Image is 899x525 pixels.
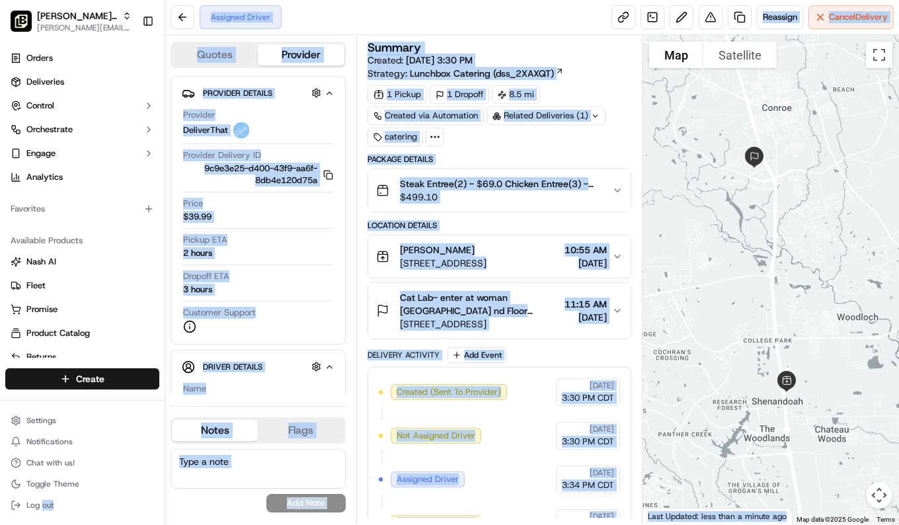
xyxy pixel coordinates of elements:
a: Lunchbox Catering (dss_2XAXQT) [410,67,564,80]
span: Nash AI [26,256,56,268]
a: Analytics [5,167,159,188]
button: Steak Entree(2) - $69.0 Chicken Entree(3) - $59.0 Chicken Egg Rolls(2) - $39.99 Gallon Mandarin T... [368,169,631,212]
button: Reassign [757,5,803,29]
img: Nash [13,13,40,40]
a: Promise [11,303,154,315]
span: [DATE] [590,511,614,522]
button: Add Event [448,347,506,363]
span: Provider Details [203,88,272,99]
a: Open this area in Google Maps (opens a new window) [646,507,689,524]
a: Nash AI [11,256,154,268]
button: Nash AI [5,251,159,272]
span: $39.99 [183,211,212,223]
button: Provider [258,44,344,65]
a: Terms (opens in new tab) [877,516,895,523]
div: Available Products [5,230,159,251]
span: DeliverThat [183,124,228,136]
div: 💻 [112,193,122,204]
span: Control [26,100,54,112]
button: Provider Details [182,82,334,104]
button: 9c9e3e25-d400-43f9-aa6f-8db4e120d75a [183,163,333,186]
span: [DATE] [590,380,614,391]
p: Welcome 👋 [13,53,241,74]
img: Pei Wei Parent Org [11,11,32,32]
button: Fleet [5,275,159,296]
span: [DATE] 3:30 PM [406,54,473,66]
button: Settings [5,411,159,430]
button: Quotes [172,44,258,65]
button: [PERSON_NAME] Parent Org [37,9,117,22]
div: Last Updated: less than a minute ago [643,508,793,524]
button: Show street map [649,42,703,68]
span: 3:30 PM CDT [562,392,614,404]
button: Notifications [5,432,159,451]
div: Favorites [5,198,159,220]
a: Orders [5,48,159,69]
img: 1736555255976-a54dd68f-1ca7-489b-9aae-adbdc363a1c4 [13,126,37,150]
div: 📗 [13,193,24,204]
span: Assigned Driver [397,473,459,485]
span: Cat Lab- enter at woman [GEOGRAPHIC_DATA] nd Floor [PERSON_NAME] [400,291,559,317]
span: [STREET_ADDRESS] [400,257,487,270]
button: Start new chat [225,130,241,146]
span: Returns [26,351,56,363]
a: Returns [11,351,154,363]
button: Chat with us! [5,454,159,472]
button: Product Catalog [5,323,159,344]
div: 1 Pickup [368,85,427,104]
button: Driver Details [182,356,334,378]
span: Orchestrate [26,124,73,136]
div: Related Deliveries (1) [487,106,606,125]
span: Created (Sent To Provider) [397,386,501,398]
div: Strategy: [368,67,564,80]
button: Toggle Theme [5,475,159,493]
a: Created via Automation [368,106,484,125]
div: 3 hours [183,284,212,296]
span: Pylon [132,224,160,234]
span: Orders [26,52,53,64]
span: Create [76,372,104,385]
img: profile_deliverthat_partner.png [233,122,249,138]
button: Engage [5,143,159,164]
span: Notifications [26,436,73,447]
span: Not Assigned Driver [397,430,475,442]
a: 💻API Documentation [106,186,217,210]
span: Log out [26,500,54,510]
span: Fleet [26,280,46,292]
span: Toggle Theme [26,479,79,489]
div: Delivery Activity [368,350,440,360]
span: [DATE] [565,311,607,324]
a: Powered byPylon [93,223,160,234]
button: Pei Wei Parent Org[PERSON_NAME] Parent Org[PERSON_NAME][EMAIL_ADDRESS][PERSON_NAME][DOMAIN_NAME] [5,5,137,37]
a: 📗Knowledge Base [8,186,106,210]
span: 10:55 AM [565,243,607,257]
span: Product Catalog [26,327,90,339]
button: CancelDelivery [808,5,894,29]
a: Product Catalog [11,327,154,339]
button: [PERSON_NAME][STREET_ADDRESS]10:55 AM[DATE] [368,235,631,278]
span: Provider Delivery ID [183,149,261,161]
img: Google [646,507,689,524]
button: Create [5,368,159,389]
button: [PERSON_NAME][EMAIL_ADDRESS][PERSON_NAME][DOMAIN_NAME] [37,22,132,33]
span: Chat with us! [26,458,75,468]
span: 3:34 PM CDT [562,479,614,491]
span: [STREET_ADDRESS] [400,317,559,331]
span: Created: [368,54,473,67]
span: Engage [26,147,56,159]
button: Control [5,95,159,116]
div: We're available if you need us! [45,140,167,150]
span: Steak Entree(2) - $69.0 Chicken Entree(3) - $59.0 Chicken Egg Rolls(2) - $39.99 Gallon Mandarin T... [400,177,602,190]
button: Cat Lab- enter at woman [GEOGRAPHIC_DATA] nd Floor [PERSON_NAME][STREET_ADDRESS]11:15 AM[DATE] [368,283,631,339]
span: [PERSON_NAME] [400,243,475,257]
a: Fleet [11,280,154,292]
button: Notes [172,420,258,441]
div: Package Details [368,154,631,165]
span: 3:30 PM CDT [562,436,614,448]
span: Pickup ETA [183,234,227,246]
button: Returns [5,346,159,368]
span: Promise [26,303,58,315]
